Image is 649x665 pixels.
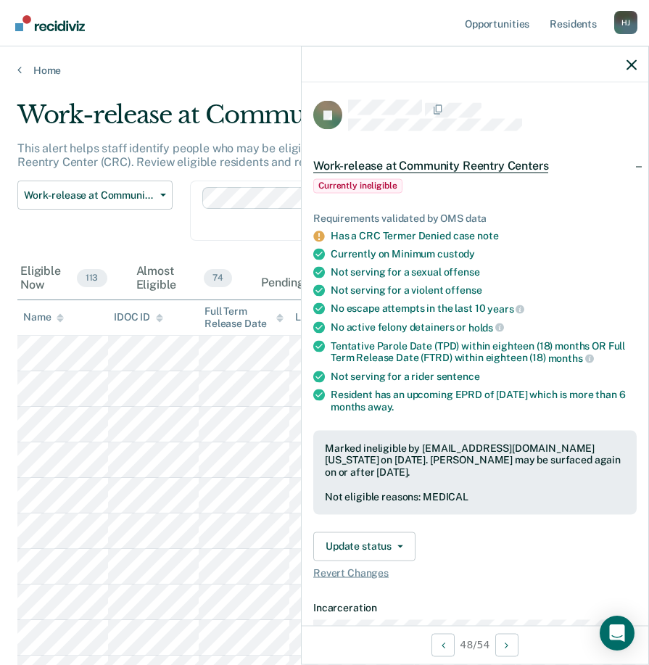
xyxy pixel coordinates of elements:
[302,625,648,664] div: 48 / 54
[295,311,365,323] div: Last Viewed
[17,258,110,299] div: Eligible Now
[258,268,344,300] div: Pending
[495,633,518,656] button: Next Opportunity
[17,64,632,77] a: Home
[331,248,637,260] div: Currently on Minimum
[17,141,584,169] p: This alert helps staff identify people who may be eligible for transfer to a work-release bed at ...
[204,269,232,288] span: 74
[23,311,64,323] div: Name
[77,269,107,288] span: 113
[331,302,637,315] div: No escape attempts in the last 10
[331,266,637,278] div: Not serving for a sexual
[437,248,475,260] span: custody
[331,321,637,334] div: No active felony detainers or
[302,142,648,206] div: Work-release at Community Reentry CentersCurrently ineligible
[445,284,481,296] span: offense
[331,284,637,297] div: Not serving for a violent
[15,15,85,31] img: Recidiviz
[331,388,637,413] div: Resident has an upcoming EPRD of [DATE] which is more than 6 months
[313,602,637,614] dt: Incarceration
[431,633,455,656] button: Previous Opportunity
[468,321,504,333] span: holds
[368,400,394,412] span: away.
[204,305,284,330] div: Full Term Release Date
[313,566,637,579] span: Revert Changes
[17,100,602,141] div: Work-release at Community Reentry Centers
[325,442,625,478] div: Marked ineligible by [EMAIL_ADDRESS][DOMAIN_NAME][US_STATE] on [DATE]. [PERSON_NAME] may be surfa...
[600,616,634,650] div: Open Intercom Messenger
[331,339,637,364] div: Tentative Parole Date (TPD) within eighteen (18) months OR Full Term Release Date (FTRD) within e...
[331,370,637,382] div: Not serving for a rider
[614,11,637,34] div: H J
[548,352,594,364] span: months
[313,178,402,193] span: Currently ineligible
[437,370,480,381] span: sentence
[133,258,235,299] div: Almost Eligible
[114,311,163,323] div: IDOC ID
[331,230,637,242] div: Has a CRC Termer Denied case note
[614,11,637,34] button: Profile dropdown button
[313,158,548,173] span: Work-release at Community Reentry Centers
[487,303,524,315] span: years
[313,212,637,224] div: Requirements validated by OMS data
[313,532,416,561] button: Update status
[24,189,154,202] span: Work-release at Community Reentry Centers
[444,266,480,278] span: offense
[325,490,625,503] div: Not eligible reasons: MEDICAL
